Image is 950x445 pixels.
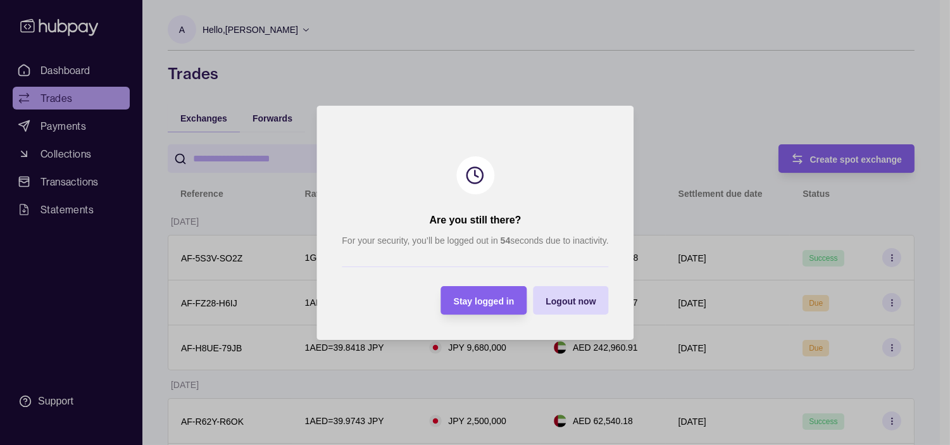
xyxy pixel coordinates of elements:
[533,286,608,315] button: Logout now
[441,286,527,315] button: Stay logged in
[546,296,596,306] span: Logout now
[429,213,521,227] h2: Are you still there?
[342,234,608,248] p: For your security, you’ll be logged out in seconds due to inactivity.
[453,296,514,306] span: Stay logged in
[500,235,510,246] strong: 54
